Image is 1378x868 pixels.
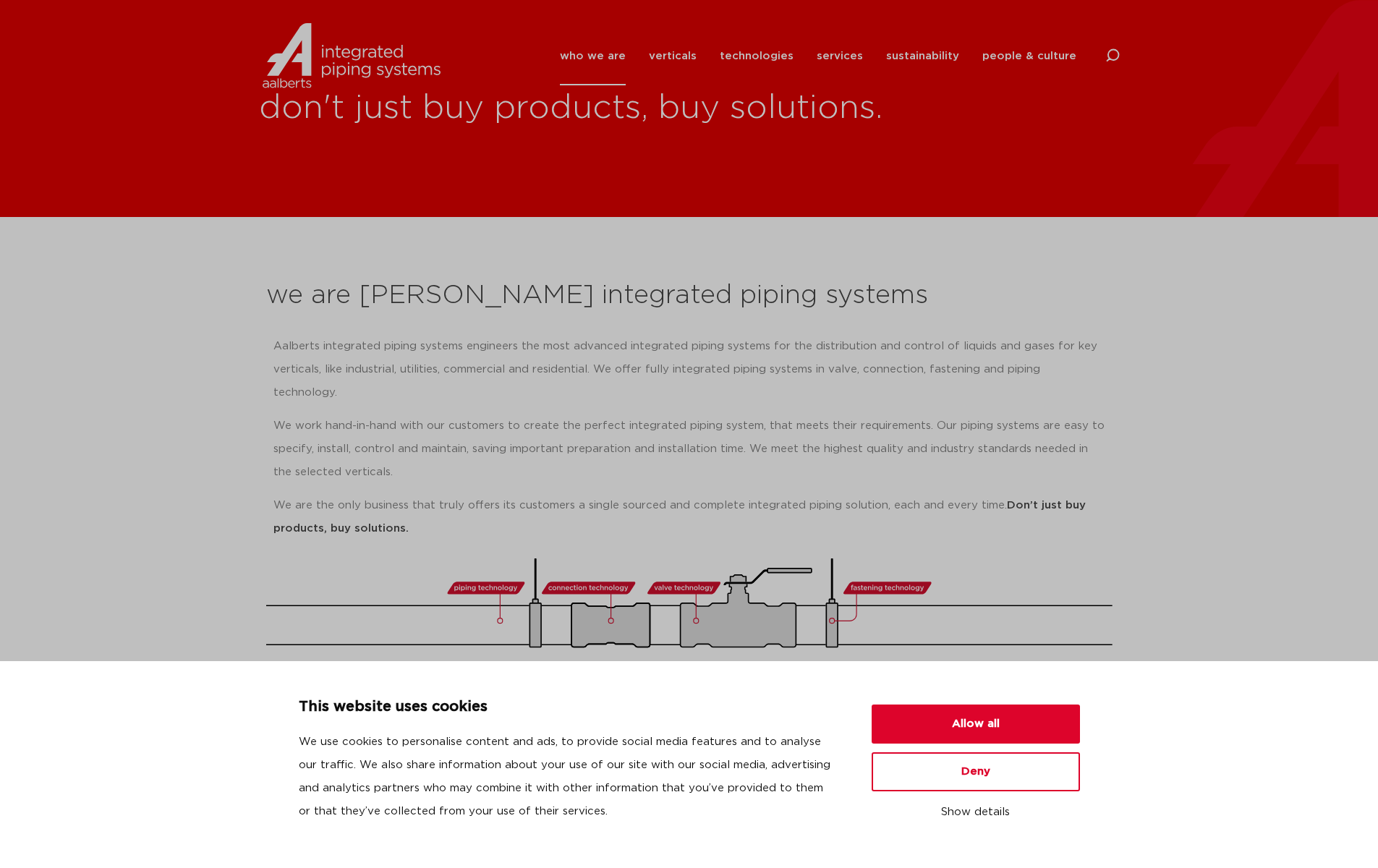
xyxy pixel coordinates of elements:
[817,27,863,85] a: services
[982,27,1076,85] a: people & culture
[560,27,1076,85] nav: Menu
[649,27,697,85] a: verticals
[872,800,1080,825] button: Show details
[273,494,1105,540] p: We are the only business that truly offers its customers a single sourced and complete integrated...
[273,414,1105,484] p: We work hand-in-hand with our customers to create the perfect integrated piping system, that meet...
[299,696,837,719] p: This website uses cookies
[872,705,1080,744] button: Allow all
[560,27,626,85] a: who we are
[266,278,1113,313] h2: we are [PERSON_NAME] integrated piping systems
[273,335,1105,404] p: Aalberts integrated piping systems engineers the most advanced integrated piping systems for the ...
[872,752,1080,791] button: Deny
[299,731,837,823] p: We use cookies to personalise content and ads, to provide social media features and to analyse ou...
[720,27,794,85] a: technologies
[886,27,959,85] a: sustainability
